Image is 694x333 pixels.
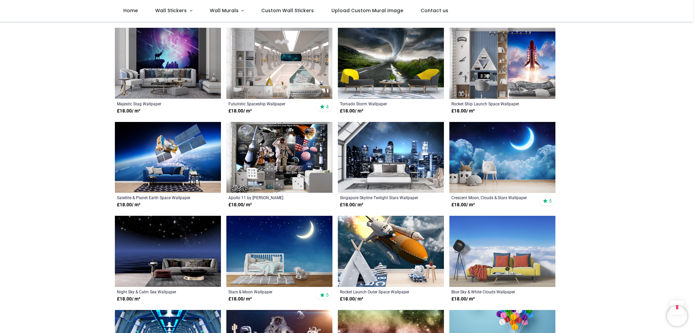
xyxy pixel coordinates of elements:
[117,101,199,106] a: Majestic Stag Wallpaper
[228,101,310,106] a: Futuristic Spaceship Wallpaper
[210,7,239,14] span: Wall Murals
[115,122,221,193] img: Satellite & Planet Earth Space Wall Mural Wallpaper
[117,202,140,208] strong: £ 18.00 / m²
[326,292,329,298] span: 5
[226,122,332,193] img: Apollo 11 Wall Mural by David Penfound
[451,202,475,208] strong: £ 18.00 / m²
[117,296,140,303] strong: £ 18.00 / m²
[449,122,555,193] img: Crescent Moon, Clouds & Stars Wall Mural Wallpaper
[228,108,252,115] strong: £ 18.00 / m²
[226,28,332,99] img: Futuristic Spaceship Wall Mural Wallpaper
[667,306,687,326] iframe: Brevo live chat
[340,202,363,208] strong: £ 18.00 / m²
[117,108,140,115] strong: £ 18.00 / m²
[338,216,444,287] img: Rocket Launch Outer Space Wall Mural Wallpaper - Mod7
[338,28,444,99] img: Tornado Storm Wall Mural Wallpaper - Mod2
[340,101,422,106] a: Tornado Storm Wallpaper
[228,195,310,200] a: Apollo 11 by [PERSON_NAME]
[451,108,475,115] strong: £ 18.00 / m²
[451,289,533,294] a: Blue Sky & White Clouds Wallpaper
[451,195,533,200] a: Crescent Moon, Clouds & Stars Wallpaper
[155,7,187,14] span: Wall Stickers
[123,7,138,14] span: Home
[340,195,422,200] a: Singapore Skyline Twilight Stars Wallpaper
[338,122,444,193] img: Singapore Skyline Twilight Stars Wall Mural Wallpaper
[340,289,422,294] a: Rocket Launch Outer Space Wallpaper
[228,296,252,303] strong: £ 18.00 / m²
[117,195,199,200] a: Satellite & Planet Earth Space Wallpaper
[261,7,314,14] span: Custom Wall Stickers
[326,104,329,110] span: 4
[451,296,475,303] strong: £ 18.00 / m²
[421,7,448,14] span: Contact us
[115,216,221,287] img: Night Sky & Calm Sea Wall Mural Wallpaper
[451,101,533,106] a: Rocket Ship Launch Space Wallpaper
[340,296,363,303] strong: £ 18.00 / m²
[549,198,552,204] span: 5
[340,108,363,115] strong: £ 18.00 / m²
[115,28,221,99] img: Majestic Stag Wall Mural Wallpaper
[117,289,199,294] a: Night Sky & Calm Sea Wallpaper
[449,28,555,99] img: Rocket Ship Launch Space Wall Mural Wallpaper
[449,216,555,287] img: Blue Sky & White Clouds Wall Mural Wallpaper
[228,202,252,208] strong: £ 18.00 / m²
[331,7,403,14] span: Upload Custom Mural Image
[228,289,310,294] a: Stars & Moon Wallpaper
[226,216,332,287] img: Stars & Moon Wall Mural Wallpaper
